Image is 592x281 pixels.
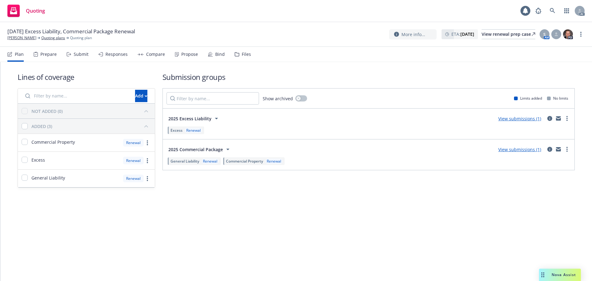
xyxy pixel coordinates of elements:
[514,96,542,101] div: Limits added
[123,175,144,182] div: Renewal
[40,52,57,57] div: Prepare
[144,157,151,164] a: more
[31,157,45,163] span: Excess
[401,31,425,38] span: More info...
[532,5,545,17] a: Report a Bug
[166,112,222,125] button: 2025 Excess Liability
[171,128,183,133] span: Excess
[31,106,151,116] button: NOT ADDED (0)
[31,108,63,114] div: NOT ADDED (0)
[41,35,65,41] a: Quoting plans
[5,2,47,19] a: Quoting
[123,139,144,147] div: Renewal
[563,115,571,122] a: more
[242,52,251,57] div: Files
[263,95,293,102] span: Show archived
[135,90,147,102] button: Add
[265,159,282,164] div: Renewal
[31,139,75,145] span: Commercial Property
[162,72,575,82] h1: Submission groups
[460,31,474,37] strong: [DATE]
[105,52,128,57] div: Responses
[226,159,263,164] span: Commercial Property
[498,116,541,122] a: View submissions (1)
[215,52,225,57] div: Bind
[166,143,233,155] button: 2025 Commercial Package
[168,146,223,153] span: 2025 Commercial Package
[146,52,165,57] div: Compare
[144,139,151,147] a: more
[547,96,568,101] div: No limits
[561,5,573,17] a: Switch app
[546,5,559,17] a: Search
[185,128,202,133] div: Renewal
[577,31,585,38] a: more
[123,157,144,164] div: Renewal
[31,123,52,130] div: ADDED (3)
[202,159,219,164] div: Renewal
[482,30,535,39] div: View renewal prep case
[546,115,553,122] a: circleInformation
[451,31,474,37] span: ETA :
[563,29,573,39] img: photo
[555,115,562,122] a: mail
[26,8,45,13] span: Quoting
[552,272,576,277] span: Nova Assist
[555,146,562,153] a: mail
[70,35,92,41] span: Quoting plan
[539,269,581,281] button: Nova Assist
[31,121,151,131] button: ADDED (3)
[168,115,212,122] span: 2025 Excess Liability
[15,52,24,57] div: Plan
[7,28,135,35] span: [DATE] Excess Liability, Commercial Package Renewal
[482,29,535,39] a: View renewal prep case
[18,72,155,82] h1: Lines of coverage
[563,146,571,153] a: more
[543,31,546,38] span: S
[181,52,198,57] div: Propose
[31,175,65,181] span: General Liability
[74,52,88,57] div: Submit
[171,159,199,164] span: General Liability
[389,29,437,39] button: More info...
[539,269,547,281] div: Drag to move
[7,35,36,41] a: [PERSON_NAME]
[22,90,131,102] input: Filter by name...
[498,147,541,152] a: View submissions (1)
[166,92,259,105] input: Filter by name...
[144,175,151,182] a: more
[546,146,553,153] a: circleInformation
